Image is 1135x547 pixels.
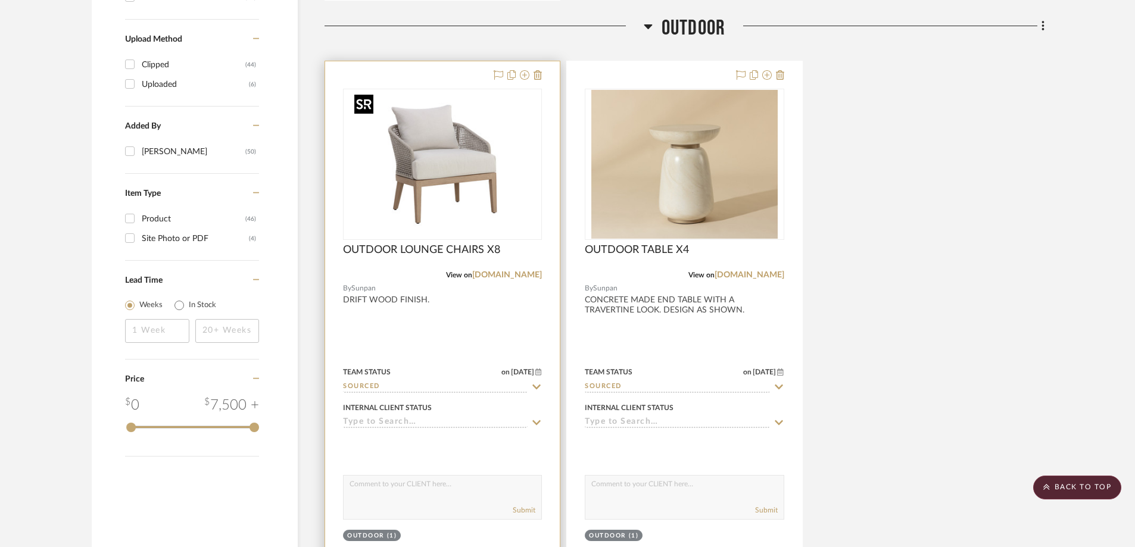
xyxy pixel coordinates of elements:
[125,319,189,343] input: 1 Week
[351,283,376,294] span: Sunpan
[249,229,256,248] div: (4)
[125,395,139,416] div: 0
[125,35,182,43] span: Upload Method
[142,75,249,94] div: Uploaded
[343,283,351,294] span: By
[142,210,245,229] div: Product
[585,283,593,294] span: By
[591,90,778,239] img: OUTDOOR TABLE X4
[245,210,256,229] div: (46)
[585,402,673,413] div: Internal Client Status
[446,271,472,279] span: View on
[249,75,256,94] div: (6)
[715,271,784,279] a: [DOMAIN_NAME]
[752,368,777,376] span: [DATE]
[743,368,752,376] span: on
[204,395,259,416] div: 7,500 +
[125,189,161,198] span: Item Type
[344,89,541,239] div: 0
[142,142,245,161] div: [PERSON_NAME]
[142,55,245,74] div: Clipped
[755,505,778,515] button: Submit
[347,532,384,540] div: OUTDOOR
[585,382,769,393] input: Type to Search…
[662,15,725,41] span: OUTDOOR
[343,417,528,429] input: Type to Search…
[1033,476,1121,499] scroll-to-top-button: BACK TO TOP
[343,243,500,257] span: OUTDOOR LOUNGE CHAIRS X8
[593,283,618,294] span: Sunpan
[125,122,161,130] span: Added By
[688,271,715,279] span: View on
[142,229,249,248] div: Site Photo or PDF
[350,90,536,239] img: OUTDOOR LOUNGE CHAIRS X8
[195,319,260,343] input: 20+ Weeks
[343,382,528,393] input: Type to Search…
[343,367,391,377] div: Team Status
[343,402,432,413] div: Internal Client Status
[589,532,626,540] div: OUTDOOR
[585,243,689,257] span: OUTDOOR TABLE X4
[387,532,397,540] div: (1)
[245,55,256,74] div: (44)
[513,505,535,515] button: Submit
[472,271,542,279] a: [DOMAIN_NAME]
[501,368,510,376] span: on
[245,142,256,161] div: (50)
[510,368,535,376] span: [DATE]
[585,417,769,429] input: Type to Search…
[125,375,144,383] span: Price
[189,299,216,311] label: In Stock
[139,299,163,311] label: Weeks
[125,276,163,285] span: Lead Time
[629,532,639,540] div: (1)
[585,367,632,377] div: Team Status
